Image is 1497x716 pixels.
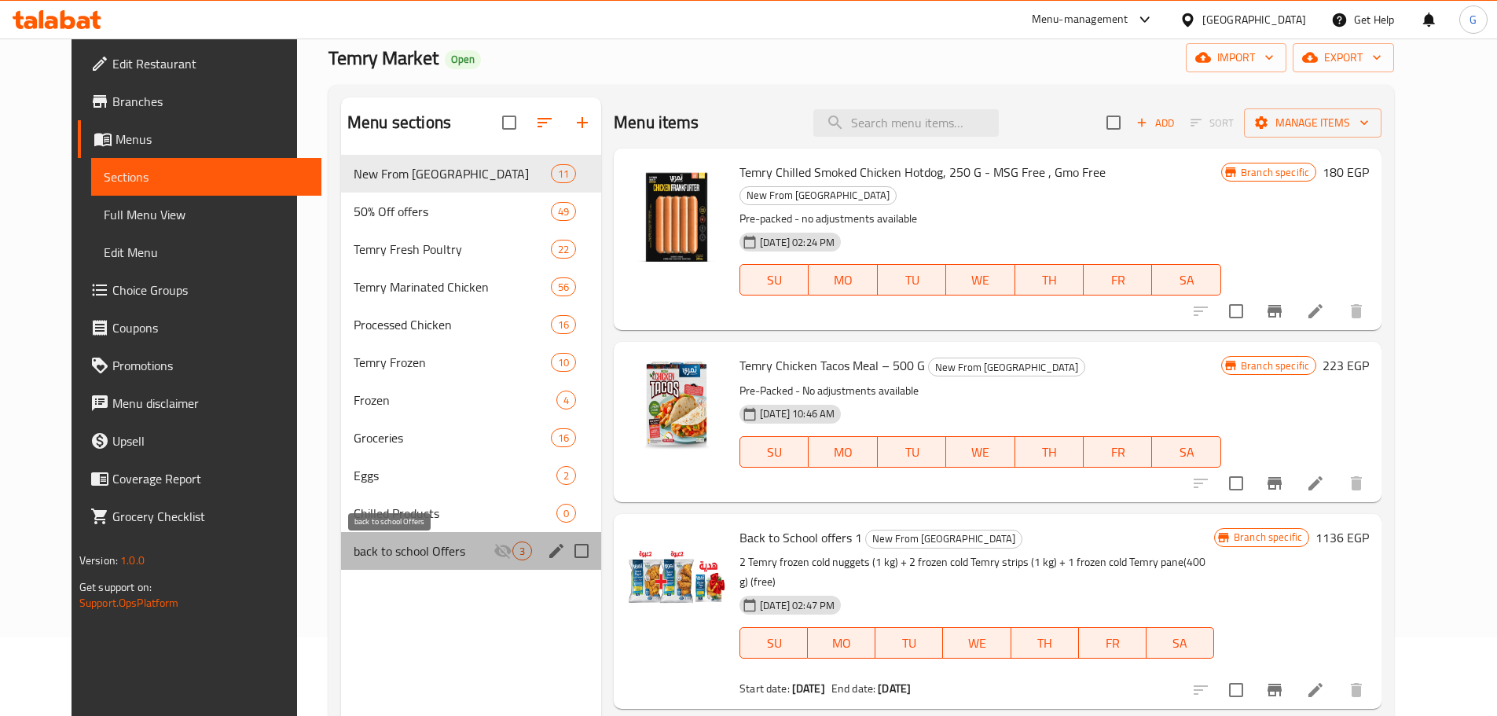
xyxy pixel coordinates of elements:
[1256,292,1293,330] button: Branch-specific-item
[1256,464,1293,502] button: Branch-specific-item
[1090,441,1146,464] span: FR
[354,428,551,447] div: Groceries
[556,466,576,485] div: items
[1084,436,1152,468] button: FR
[943,627,1011,659] button: WE
[929,358,1084,376] span: New From [GEOGRAPHIC_DATA]
[1134,114,1176,132] span: Add
[551,315,576,334] div: items
[1235,358,1315,373] span: Branch specific
[739,678,790,699] span: Start date:
[809,264,877,296] button: MO
[1158,441,1214,464] span: SA
[347,111,451,134] h2: Menu sections
[1015,436,1084,468] button: TH
[78,498,321,535] a: Grocery Checklist
[739,627,808,659] button: SU
[1180,111,1244,135] span: Select section first
[552,204,575,219] span: 49
[815,269,871,292] span: MO
[112,394,309,413] span: Menu disclaimer
[1022,441,1077,464] span: TH
[1152,264,1220,296] button: SA
[884,441,940,464] span: TU
[814,632,869,655] span: MO
[78,384,321,422] a: Menu disclaimer
[1015,264,1084,296] button: TH
[1032,10,1128,29] div: Menu-management
[739,526,862,549] span: Back to School offers 1
[809,436,877,468] button: MO
[1097,106,1130,139] span: Select section
[341,155,601,193] div: New From [GEOGRAPHIC_DATA]11
[354,391,556,409] span: Frozen
[1079,627,1147,659] button: FR
[112,431,309,450] span: Upsell
[1337,292,1375,330] button: delete
[354,466,556,485] div: Eggs
[754,235,841,250] span: [DATE] 02:24 PM
[1085,632,1140,655] span: FR
[513,544,531,559] span: 3
[104,205,309,224] span: Full Menu View
[112,356,309,375] span: Promotions
[1323,161,1369,183] h6: 180 EGP
[1306,474,1325,493] a: Edit menu item
[754,598,841,613] span: [DATE] 02:47 PM
[557,468,575,483] span: 2
[739,186,897,205] div: New From Temry
[354,164,551,183] span: New From [GEOGRAPHIC_DATA]
[1153,632,1208,655] span: SA
[754,406,841,421] span: [DATE] 10:46 AM
[1306,681,1325,699] a: Edit menu item
[557,506,575,521] span: 0
[328,40,438,75] span: Temry Market
[112,318,309,337] span: Coupons
[626,161,727,262] img: Temry Chilled Smoked Chicken Hotdog, 250 G - MSG Free , Gmo Free
[78,460,321,498] a: Coverage Report
[341,532,601,570] div: back to school Offers3edit
[341,268,601,306] div: Temry Marinated Chicken56
[112,92,309,111] span: Branches
[112,469,309,488] span: Coverage Report
[341,193,601,230] div: 50% Off offers49
[354,504,556,523] span: Chilled Products
[740,186,896,204] span: New From [GEOGRAPHIC_DATA]
[79,550,118,571] span: Version:
[341,494,601,532] div: Chilled Products0
[878,678,911,699] b: [DATE]
[815,441,871,464] span: MO
[78,309,321,347] a: Coupons
[354,202,551,221] span: 50% Off offers
[1256,671,1293,709] button: Branch-specific-item
[831,678,875,699] span: End date:
[1011,627,1079,659] button: TH
[552,355,575,370] span: 10
[1090,269,1146,292] span: FR
[878,436,946,468] button: TU
[1337,464,1375,502] button: delete
[493,542,512,560] svg: Inactive section
[91,233,321,271] a: Edit Menu
[949,632,1004,655] span: WE
[551,240,576,259] div: items
[112,281,309,299] span: Choice Groups
[341,419,601,457] div: Groceries16
[341,230,601,268] div: Temry Fresh Poultry22
[526,104,563,141] span: Sort sections
[563,104,601,141] button: Add section
[552,242,575,257] span: 22
[341,149,601,576] nav: Menu sections
[545,539,568,563] button: edit
[626,527,727,627] img: Back to School offers 1
[1306,302,1325,321] a: Edit menu item
[104,167,309,186] span: Sections
[1323,354,1369,376] h6: 223 EGP
[1227,530,1308,545] span: Branch specific
[354,277,551,296] span: Temry Marinated Chicken
[952,441,1008,464] span: WE
[614,111,699,134] h2: Menu items
[354,542,493,560] span: back to school Offers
